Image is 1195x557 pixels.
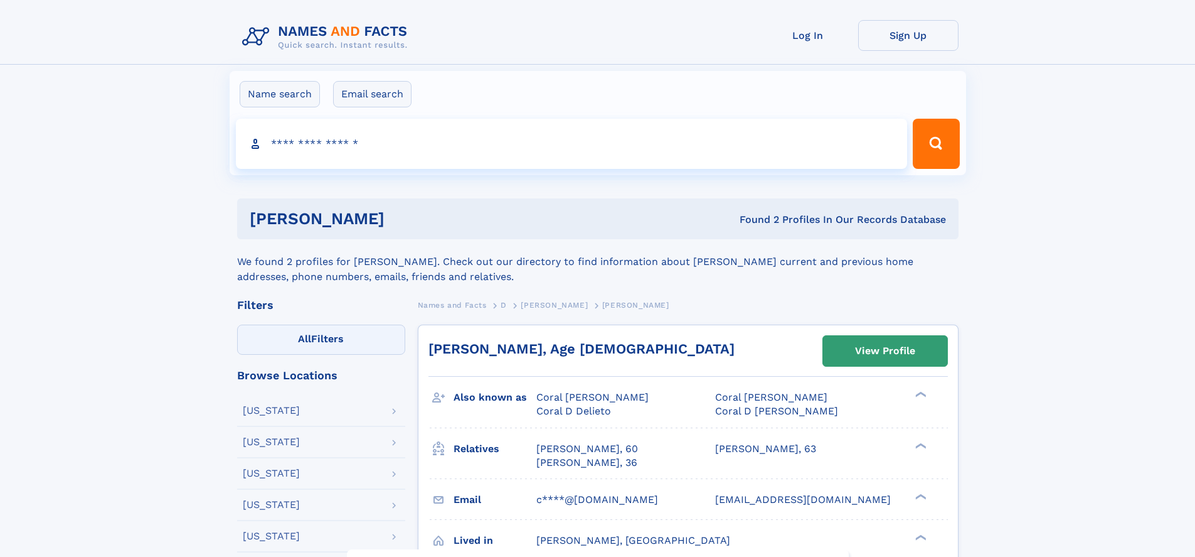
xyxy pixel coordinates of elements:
[562,213,946,227] div: Found 2 Profiles In Our Records Database
[237,20,418,54] img: Logo Names and Facts
[454,489,536,511] h3: Email
[521,301,588,310] span: [PERSON_NAME]
[823,336,947,366] a: View Profile
[855,337,915,365] div: View Profile
[237,300,405,311] div: Filters
[428,341,735,357] a: [PERSON_NAME], Age [DEMOGRAPHIC_DATA]
[243,531,300,541] div: [US_STATE]
[602,301,669,310] span: [PERSON_NAME]
[237,325,405,355] label: Filters
[454,530,536,551] h3: Lived in
[243,437,300,447] div: [US_STATE]
[536,405,611,417] span: Coral D Delieto
[536,442,638,456] a: [PERSON_NAME], 60
[536,391,649,403] span: Coral [PERSON_NAME]
[912,441,927,450] div: ❯
[454,387,536,408] h3: Also known as
[912,492,927,500] div: ❯
[715,442,816,456] a: [PERSON_NAME], 63
[243,468,300,479] div: [US_STATE]
[237,239,959,284] div: We found 2 profiles for [PERSON_NAME]. Check out our directory to find information about [PERSON_...
[536,534,730,546] span: [PERSON_NAME], [GEOGRAPHIC_DATA]
[501,297,507,313] a: D
[521,297,588,313] a: [PERSON_NAME]
[240,81,320,107] label: Name search
[913,119,959,169] button: Search Button
[243,406,300,416] div: [US_STATE]
[250,211,562,227] h1: [PERSON_NAME]
[243,500,300,510] div: [US_STATE]
[715,391,827,403] span: Coral [PERSON_NAME]
[715,494,891,506] span: [EMAIL_ADDRESS][DOMAIN_NAME]
[454,438,536,460] h3: Relatives
[501,301,507,310] span: D
[912,533,927,541] div: ❯
[298,333,311,345] span: All
[418,297,487,313] a: Names and Facts
[236,119,908,169] input: search input
[758,20,858,51] a: Log In
[333,81,412,107] label: Email search
[858,20,959,51] a: Sign Up
[237,370,405,381] div: Browse Locations
[912,391,927,399] div: ❯
[715,405,838,417] span: Coral D [PERSON_NAME]
[536,456,637,470] a: [PERSON_NAME], 36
